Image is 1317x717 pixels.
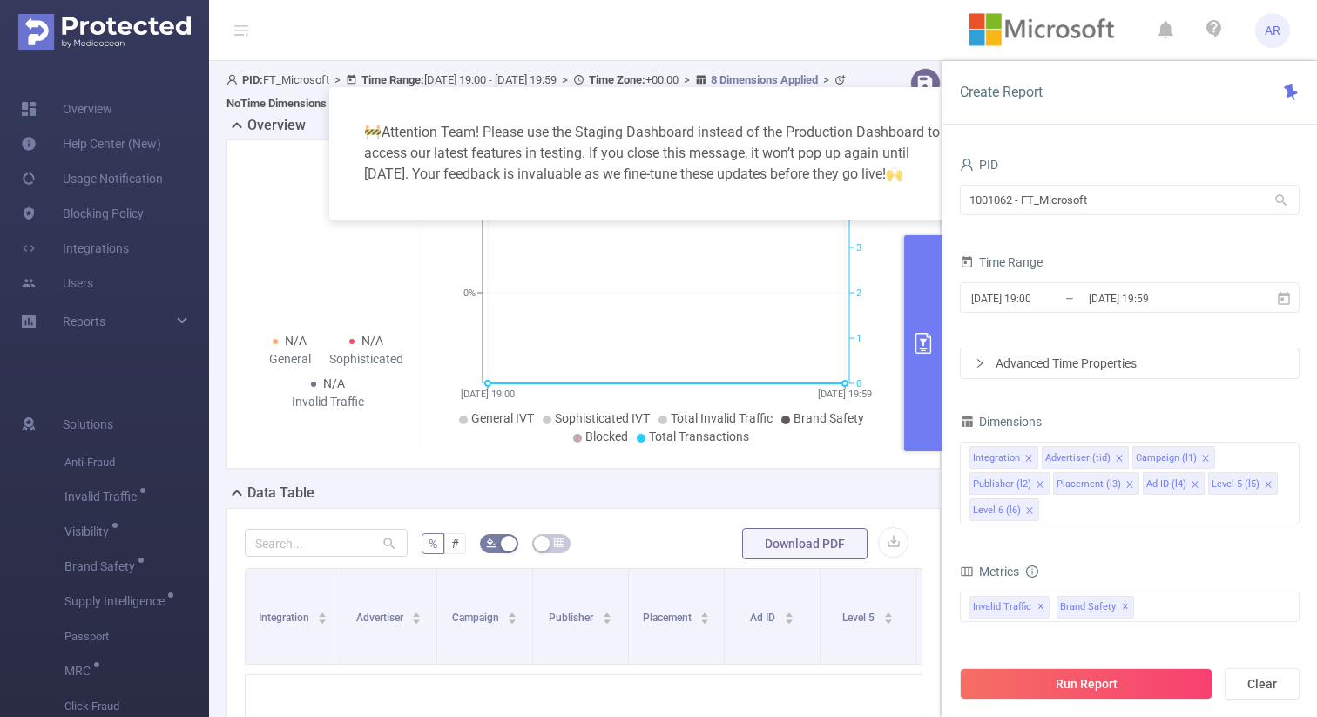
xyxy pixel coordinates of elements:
[1045,447,1111,470] div: Advertiser (tid)
[1201,454,1210,464] i: icon: close
[1025,506,1034,517] i: icon: close
[969,287,1111,310] input: Start date
[1053,472,1139,495] li: Placement (l3)
[886,166,903,182] span: highfive
[969,472,1050,495] li: Publisher (l2)
[960,565,1019,578] span: Metrics
[1087,287,1228,310] input: End date
[1036,480,1044,490] i: icon: close
[960,158,974,172] i: icon: user
[1191,480,1199,490] i: icon: close
[364,124,382,140] span: warning
[1026,565,1038,578] i: icon: info-circle
[939,87,988,136] button: Close
[1122,597,1129,618] span: ✕
[969,498,1039,521] li: Level 6 (l6)
[975,358,985,369] i: icon: right
[1225,668,1300,700] button: Clear
[960,158,998,172] span: PID
[1264,480,1273,490] i: icon: close
[1136,447,1197,470] div: Campaign (l1)
[973,447,1020,470] div: Integration
[973,473,1031,496] div: Publisher (l2)
[960,255,1043,269] span: Time Range
[960,668,1212,700] button: Run Report
[969,446,1038,469] li: Integration
[1057,473,1121,496] div: Placement (l3)
[1057,596,1134,619] span: Brand Safety
[1115,454,1124,464] i: icon: close
[350,108,967,199] div: Attention Team! Please use the Staging Dashboard instead of the Production Dashboard to access ou...
[973,499,1021,522] div: Level 6 (l6)
[1146,473,1186,496] div: Ad ID (l4)
[969,596,1050,619] span: Invalid Traffic
[1037,597,1044,618] span: ✕
[1024,454,1033,464] i: icon: close
[960,84,1043,100] span: Create Report
[1125,480,1134,490] i: icon: close
[1208,472,1278,495] li: Level 5 (l5)
[961,348,1299,378] div: icon: rightAdvanced Time Properties
[1042,446,1129,469] li: Advertiser (tid)
[960,415,1042,429] span: Dimensions
[1132,446,1215,469] li: Campaign (l1)
[1143,472,1205,495] li: Ad ID (l4)
[1212,473,1260,496] div: Level 5 (l5)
